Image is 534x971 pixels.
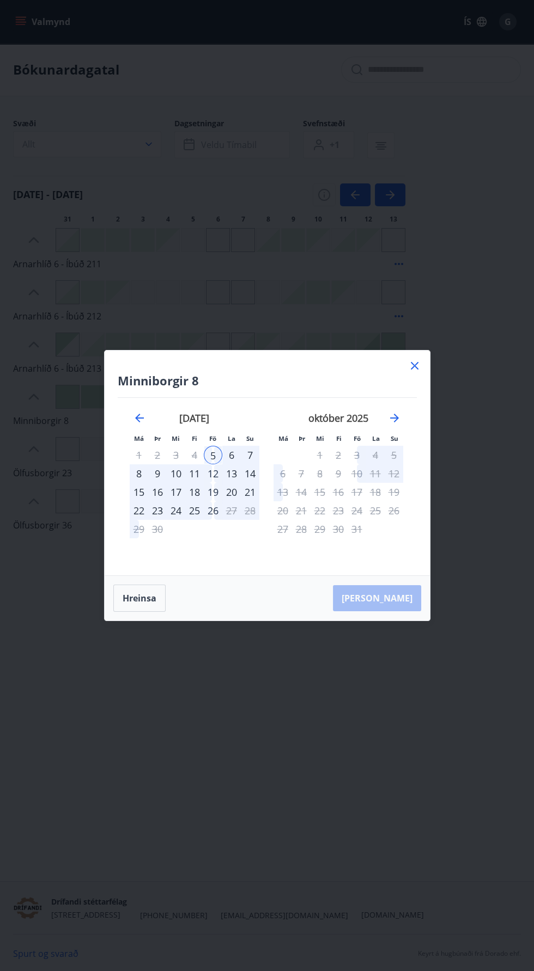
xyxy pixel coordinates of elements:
[241,501,259,520] td: Choose sunnudagur, 28. september 2025 as your check-out date. It’s available.
[185,501,204,520] td: Choose fimmtudagur, 25. september 2025 as your check-out date. It’s available.
[329,464,348,483] td: Choose fimmtudagur, 9. október 2025 as your check-out date. It’s available.
[167,501,185,520] div: 24
[292,520,311,538] td: Not available. þriðjudagur, 28. október 2025
[167,483,185,501] td: Choose miðvikudagur, 17. september 2025 as your check-out date. It’s available.
[204,501,222,520] td: Choose föstudagur, 26. september 2025 as your check-out date. It’s available.
[308,411,368,425] strong: október 2025
[130,464,148,483] div: 8
[329,446,348,464] td: Choose fimmtudagur, 2. október 2025 as your check-out date. It’s available.
[222,483,241,501] td: Choose laugardagur, 20. september 2025 as your check-out date. It’s available.
[385,464,403,483] td: Choose sunnudagur, 12. október 2025 as your check-out date. It’s available.
[274,464,292,483] td: Choose mánudagur, 6. október 2025 as your check-out date. It’s available.
[299,434,305,443] small: Þr
[336,434,342,443] small: Fi
[348,520,366,538] td: Not available. föstudagur, 31. október 2025
[348,446,366,464] td: Choose föstudagur, 3. október 2025 as your check-out date. It’s available.
[292,483,311,501] td: Choose þriðjudagur, 14. október 2025 as your check-out date. It’s available.
[274,520,292,538] td: Not available. mánudagur, 27. október 2025
[148,501,167,520] td: Choose þriðjudagur, 23. september 2025 as your check-out date. It’s available.
[348,501,366,520] td: Not available. föstudagur, 24. október 2025
[292,501,311,520] td: Not available. þriðjudagur, 21. október 2025
[385,446,403,464] td: Choose sunnudagur, 5. október 2025 as your check-out date. It’s available.
[278,434,288,443] small: Má
[241,446,259,464] div: 7
[192,434,197,443] small: Fi
[167,464,185,483] div: 10
[148,483,167,501] td: Choose þriðjudagur, 16. september 2025 as your check-out date. It’s available.
[130,501,148,520] td: Choose mánudagur, 22. september 2025 as your check-out date. It’s available.
[366,464,385,483] td: Choose laugardagur, 11. október 2025 as your check-out date. It’s available.
[311,501,329,520] td: Not available. miðvikudagur, 22. október 2025
[241,446,259,464] td: Choose sunnudagur, 7. september 2025 as your check-out date. It’s available.
[348,464,366,483] td: Choose föstudagur, 10. október 2025 as your check-out date. It’s available.
[311,520,329,538] td: Not available. miðvikudagur, 29. október 2025
[311,464,329,483] td: Choose miðvikudagur, 8. október 2025 as your check-out date. It’s available.
[130,446,148,464] td: Not available. mánudagur, 1. september 2025
[222,446,241,464] div: 6
[204,464,222,483] div: 12
[348,483,366,501] td: Choose föstudagur, 17. október 2025 as your check-out date. It’s available.
[185,464,204,483] div: 11
[316,434,324,443] small: Mi
[204,446,222,464] td: Selected as start date. föstudagur, 5. september 2025
[385,501,403,520] td: Not available. sunnudagur, 26. október 2025
[148,464,167,483] div: 9
[130,483,148,501] td: Choose mánudagur, 15. september 2025 as your check-out date. It’s available.
[167,483,185,501] div: 17
[222,446,241,464] td: Choose laugardagur, 6. september 2025 as your check-out date. It’s available.
[167,464,185,483] td: Choose miðvikudagur, 10. september 2025 as your check-out date. It’s available.
[185,483,204,501] div: 18
[148,464,167,483] td: Choose þriðjudagur, 9. september 2025 as your check-out date. It’s available.
[228,434,235,443] small: La
[385,483,403,501] td: Not available. sunnudagur, 19. október 2025
[292,464,311,483] td: Choose þriðjudagur, 7. október 2025 as your check-out date. It’s available.
[372,434,380,443] small: La
[167,446,185,464] td: Not available. miðvikudagur, 3. september 2025
[354,434,361,443] small: Fö
[185,483,204,501] td: Choose fimmtudagur, 18. september 2025 as your check-out date. It’s available.
[185,501,204,520] div: 25
[329,501,348,520] td: Not available. fimmtudagur, 23. október 2025
[167,501,185,520] td: Choose miðvikudagur, 24. september 2025 as your check-out date. It’s available.
[148,520,167,538] td: Choose þriðjudagur, 30. september 2025 as your check-out date. It’s available.
[241,483,259,501] td: Choose sunnudagur, 21. september 2025 as your check-out date. It’s available.
[366,446,385,464] td: Choose laugardagur, 4. október 2025 as your check-out date. It’s available.
[391,434,398,443] small: Su
[222,501,241,520] td: Choose laugardagur, 27. september 2025 as your check-out date. It’s available.
[241,464,259,483] div: 14
[311,483,329,501] td: Choose miðvikudagur, 15. október 2025 as your check-out date. It’s available.
[366,501,385,520] td: Not available. laugardagur, 25. október 2025
[172,434,180,443] small: Mi
[241,464,259,483] td: Choose sunnudagur, 14. september 2025 as your check-out date. It’s available.
[185,464,204,483] td: Choose fimmtudagur, 11. september 2025 as your check-out date. It’s available.
[274,483,292,501] td: Choose mánudagur, 13. október 2025 as your check-out date. It’s available.
[246,434,254,443] small: Su
[204,501,222,520] div: 26
[130,483,148,501] div: 15
[148,483,167,501] div: 16
[222,464,241,483] td: Choose laugardagur, 13. september 2025 as your check-out date. It’s available.
[154,434,161,443] small: Þr
[185,446,204,464] td: Not available. fimmtudagur, 4. september 2025
[204,483,222,501] div: 19
[118,398,417,562] div: Calendar
[241,483,259,501] div: 21
[148,501,167,520] div: 23
[209,434,216,443] small: Fö
[179,411,209,425] strong: [DATE]
[148,446,167,464] td: Not available. þriðjudagur, 2. september 2025
[130,464,148,483] td: Choose mánudagur, 8. september 2025 as your check-out date. It’s available.
[113,585,166,612] button: Hreinsa
[329,520,348,538] td: Not available. fimmtudagur, 30. október 2025
[222,464,241,483] div: 13
[388,411,401,425] div: Move forward to switch to the next month.
[204,483,222,501] td: Choose föstudagur, 19. september 2025 as your check-out date. It’s available.
[134,434,144,443] small: Má
[204,446,222,464] div: 5
[118,372,417,389] h4: Minniborgir 8
[274,501,292,520] td: Not available. mánudagur, 20. október 2025
[204,464,222,483] td: Choose föstudagur, 12. september 2025 as your check-out date. It’s available.
[311,446,329,464] td: Choose miðvikudagur, 1. október 2025 as your check-out date. It’s available.
[222,483,241,501] div: 20
[133,411,146,425] div: Move backward to switch to the previous month.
